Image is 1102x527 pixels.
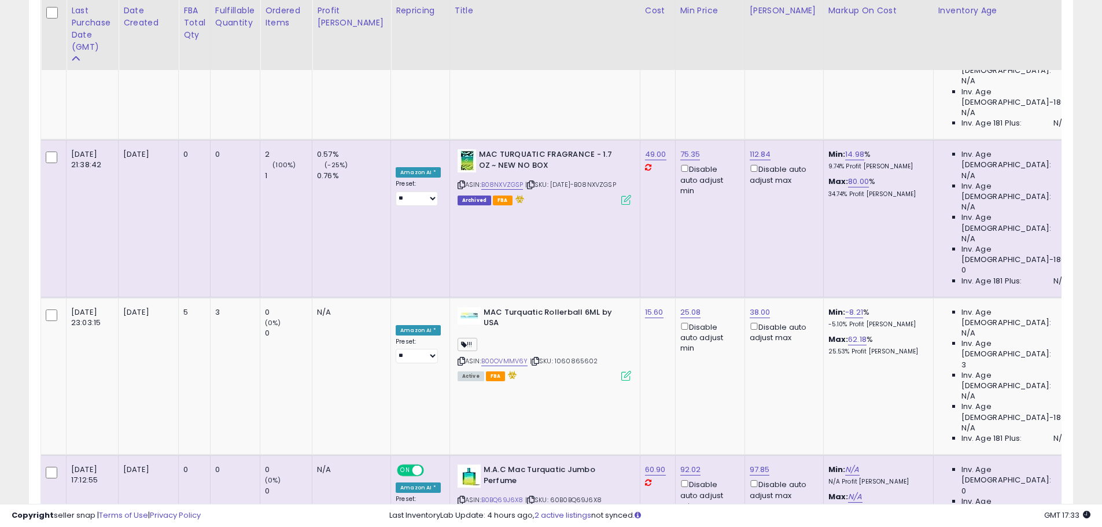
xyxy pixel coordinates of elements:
[530,356,598,366] span: | SKU: 1060865602
[961,401,1067,422] span: Inv. Age [DEMOGRAPHIC_DATA]-180:
[680,5,740,17] div: Min Price
[828,176,849,187] b: Max:
[961,433,1022,444] span: Inv. Age 181 Plus:
[750,320,814,343] div: Disable auto adjust max
[845,464,859,476] a: N/A
[828,334,849,345] b: Max:
[396,180,441,206] div: Preset:
[183,307,201,318] div: 5
[828,5,928,17] div: Markup on Cost
[396,338,441,364] div: Preset:
[680,149,701,160] a: 75.35
[961,360,966,370] span: 3
[479,149,620,174] b: MAC TURQUATIC FRAGRANCE - 1.7 OZ ~ NEW NO BOX
[422,466,441,476] span: OFF
[396,495,441,521] div: Preset:
[481,180,524,190] a: B08NXVZGSP
[828,464,846,475] b: Min:
[828,478,924,486] p: N/A Profit [PERSON_NAME]
[123,307,169,318] div: [DATE]
[828,149,924,171] div: %
[525,180,616,189] span: | SKU: [DATE]-B08NXVZGSP
[961,276,1022,286] span: Inv. Age 181 Plus:
[396,167,441,178] div: Amazon AI *
[680,320,736,354] div: Disable auto adjust min
[680,464,701,476] a: 92.02
[458,465,631,519] div: ASIN:
[481,495,524,505] a: B0BQ69J6X8
[828,163,924,171] p: 9.74% Profit [PERSON_NAME]
[1044,510,1090,521] span: 2025-08-16 17:33 GMT
[458,196,491,205] span: Listings that have been deleted from Seller Central
[961,423,975,433] span: N/A
[317,171,390,181] div: 0.76%
[265,318,281,327] small: (0%)
[645,464,666,476] a: 60.90
[750,163,814,185] div: Disable auto adjust max
[961,328,975,338] span: N/A
[12,510,54,521] strong: Copyright
[183,149,201,160] div: 0
[961,76,975,86] span: N/A
[961,212,1067,233] span: Inv. Age [DEMOGRAPHIC_DATA]:
[848,334,867,345] a: 62.18
[750,149,771,160] a: 112.84
[961,391,975,401] span: N/A
[845,307,863,318] a: -8.21
[961,307,1067,328] span: Inv. Age [DEMOGRAPHIC_DATA]:
[845,149,864,160] a: 14.98
[961,496,1067,517] span: Inv. Age [DEMOGRAPHIC_DATA]:
[828,307,924,329] div: %
[645,5,670,17] div: Cost
[525,495,602,504] span: | SKU: 60B0BQ69J6X8
[458,149,476,172] img: 41UUWLzkRNL._SL40_.jpg
[680,478,736,511] div: Disable auto adjust min
[961,486,966,496] span: 0
[317,5,386,29] div: Profit [PERSON_NAME]
[389,510,1090,521] div: Last InventoryLab Update: 4 hours ago, not synced.
[183,465,201,475] div: 0
[1053,276,1067,286] span: N/A
[848,491,862,503] a: N/A
[848,176,869,187] a: 80.00
[71,149,109,170] div: [DATE] 21:38:42
[750,307,771,318] a: 38.00
[215,307,251,318] div: 3
[265,486,312,496] div: 0
[750,464,770,476] a: 97.85
[961,234,975,244] span: N/A
[750,5,819,17] div: [PERSON_NAME]
[828,491,849,502] b: Max:
[123,149,169,160] div: [DATE]
[535,510,591,521] a: 2 active listings
[183,5,205,41] div: FBA Total Qty
[513,195,525,203] i: hazardous material
[265,307,312,318] div: 0
[645,307,664,318] a: 15.60
[398,466,412,476] span: ON
[505,371,517,379] i: hazardous material
[265,476,281,485] small: (0%)
[828,320,924,329] p: -5.10% Profit [PERSON_NAME]
[396,325,441,336] div: Amazon AI *
[961,87,1067,108] span: Inv. Age [DEMOGRAPHIC_DATA]-180:
[828,334,924,356] div: %
[828,176,924,198] div: %
[317,149,390,160] div: 0.57%
[265,171,312,181] div: 1
[484,307,624,331] b: MAC Turquatic Rollerball 6ML by USA
[458,465,481,488] img: 31hO5uXeLlL._SL40_.jpg
[961,244,1067,265] span: Inv. Age [DEMOGRAPHIC_DATA]-180:
[828,307,846,318] b: Min:
[961,118,1022,128] span: Inv. Age 181 Plus:
[71,5,113,53] div: Last Purchase Date (GMT)
[828,190,924,198] p: 34.74% Profit [PERSON_NAME]
[215,5,255,29] div: Fulfillable Quantity
[265,465,312,475] div: 0
[265,5,307,29] div: Ordered Items
[272,160,296,169] small: (100%)
[493,196,513,205] span: FBA
[750,478,814,500] div: Disable auto adjust max
[265,328,312,338] div: 0
[71,307,109,328] div: [DATE] 23:03:15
